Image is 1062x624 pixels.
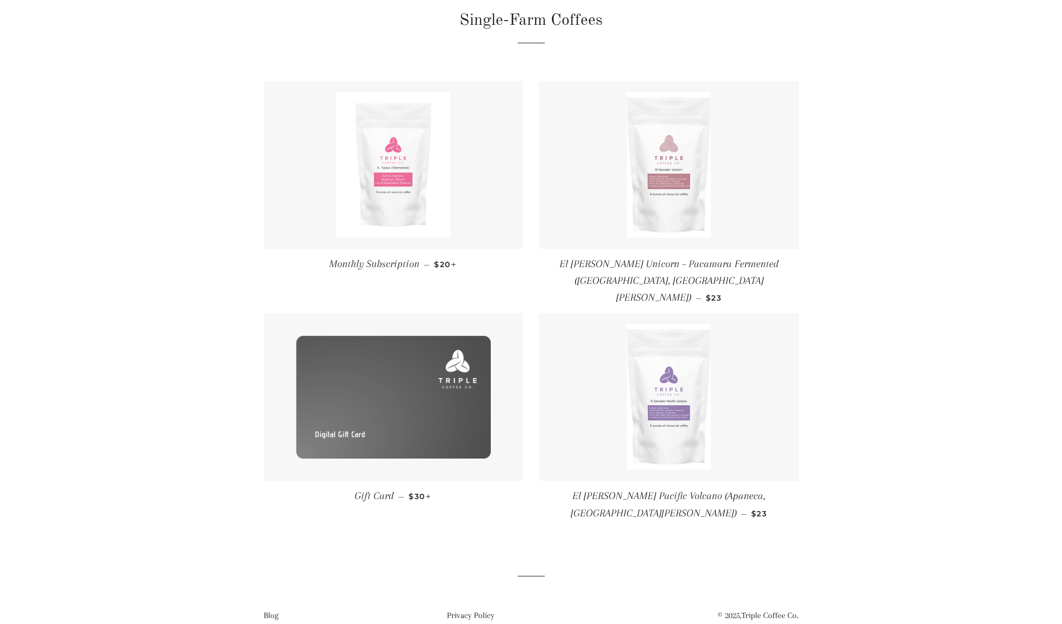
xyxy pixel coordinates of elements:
[409,492,431,501] span: $30
[264,610,278,620] a: Blog
[336,92,450,238] img: Monthly Subscription
[741,509,747,519] span: —
[539,81,799,249] a: El Salvador Unicorn – Pacamara Fermented (Chalatenango, El Salvador)
[539,481,799,529] a: El [PERSON_NAME] Pacific Volcano (Apaneca, [GEOGRAPHIC_DATA][PERSON_NAME]) — $23
[539,313,799,481] a: El Salvador Pacific Volcano (Apaneca, El Salvador)
[559,258,779,304] span: El [PERSON_NAME] Unicorn – Pacamara Fermented ([GEOGRAPHIC_DATA], [GEOGRAPHIC_DATA][PERSON_NAME])
[264,249,523,280] a: Monthly Subscription — $20
[329,258,419,270] span: Monthly Subscription
[264,9,799,32] h1: Single-Farm Coffees
[264,313,523,481] a: Gift Card-Gift Card-Triple Coffee Co.
[264,81,523,249] a: Monthly Subscription
[706,293,722,303] span: $23
[296,336,491,459] img: Gift Card-Gift Card-Triple Coffee Co.
[631,609,798,622] p: © 2025,
[627,92,710,238] img: El Salvador Unicorn – Pacamara Fermented (Chalatenango, El Salvador)
[398,492,404,501] span: —
[434,260,457,269] span: $20
[264,481,523,512] a: Gift Card — $30
[742,610,798,620] a: Triple Coffee Co.
[696,293,702,303] span: —
[355,490,394,502] span: Gift Card
[751,509,767,519] span: $23
[539,249,799,314] a: El [PERSON_NAME] Unicorn – Pacamara Fermented ([GEOGRAPHIC_DATA], [GEOGRAPHIC_DATA][PERSON_NAME])...
[571,490,765,519] span: El [PERSON_NAME] Pacific Volcano (Apaneca, [GEOGRAPHIC_DATA][PERSON_NAME])
[447,610,495,620] a: Privacy Policy
[627,324,710,470] img: El Salvador Pacific Volcano (Apaneca, El Salvador)
[424,260,430,269] span: —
